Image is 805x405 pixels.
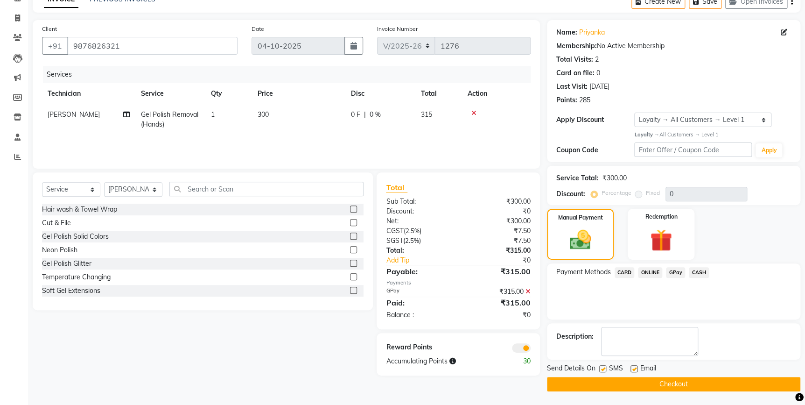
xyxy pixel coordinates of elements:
div: Accumulating Points [379,356,497,366]
div: Service Total: [556,173,599,183]
div: 30 [498,356,538,366]
span: 1 [211,110,215,119]
label: Redemption [645,213,677,221]
div: ₹7.50 [458,236,538,246]
span: Payment Methods [556,267,611,277]
span: SMS [609,363,623,375]
div: Paid: [379,297,458,308]
th: Service [135,83,205,104]
div: Balance : [379,310,458,320]
div: Sub Total: [379,197,458,206]
div: ( ) [379,236,458,246]
div: No Active Membership [556,41,791,51]
div: Membership: [556,41,597,51]
div: Soft Gel Extensions [42,286,100,296]
div: Net: [379,216,458,226]
div: Description: [556,332,594,341]
label: Invoice Number [377,25,418,33]
div: Payments [386,279,530,287]
div: Neon Polish [42,245,77,255]
div: Coupon Code [556,145,635,155]
div: 0 [596,68,600,78]
span: Send Details On [547,363,595,375]
div: Discount: [379,206,458,216]
input: Search or Scan [169,182,364,196]
div: Payable: [379,266,458,277]
div: ₹0 [458,310,538,320]
div: Discount: [556,189,585,199]
img: _gift.svg [643,227,679,254]
div: [DATE] [589,82,609,92]
div: Last Visit: [556,82,588,92]
span: Gel Polish Removal (Hands) [141,110,198,128]
div: Reward Points [379,342,458,353]
div: GPay [379,287,458,297]
div: Gel Polish Glitter [42,259,91,269]
div: Cut & File [42,218,71,228]
button: Apply [756,143,782,157]
th: Qty [205,83,252,104]
div: Total Visits: [556,55,593,64]
button: +91 [42,37,68,55]
div: Name: [556,28,577,37]
th: Technician [42,83,135,104]
div: Total: [379,246,458,256]
span: 300 [258,110,269,119]
div: Apply Discount [556,115,635,125]
div: ₹300.00 [458,216,538,226]
span: 315 [421,110,432,119]
span: 2.5% [405,237,419,244]
div: ₹7.50 [458,226,538,236]
div: ( ) [379,226,458,236]
span: Total [386,183,407,192]
th: Price [252,83,345,104]
div: ₹300.00 [458,197,538,206]
div: Hair wash & Towel Wrap [42,205,117,214]
span: CGST [386,227,403,235]
label: Manual Payment [558,213,602,222]
span: SGST [386,236,403,245]
div: ₹300.00 [602,173,627,183]
div: ₹315.00 [458,246,538,256]
span: 0 F [351,110,360,120]
span: CARD [615,267,635,278]
div: Gel Polish Solid Colors [42,232,109,242]
div: Points: [556,95,577,105]
label: Date [252,25,264,33]
input: Search by Name/Mobile/Email/Code [67,37,238,55]
div: Services [43,66,538,83]
span: ONLINE [638,267,662,278]
label: Client [42,25,57,33]
span: 0 % [370,110,381,120]
div: Card on file: [556,68,595,78]
span: CASH [689,267,709,278]
div: ₹315.00 [458,297,538,308]
div: ₹315.00 [458,287,538,297]
div: 285 [579,95,590,105]
span: | [364,110,366,120]
div: ₹315.00 [458,266,538,277]
th: Total [415,83,462,104]
div: Temperature Changing [42,272,111,282]
div: ₹0 [471,256,537,265]
div: ₹0 [458,206,538,216]
span: [PERSON_NAME] [48,110,100,119]
th: Action [462,83,531,104]
span: GPay [666,267,685,278]
input: Enter Offer / Coupon Code [634,142,752,157]
span: 2.5% [405,227,419,234]
div: All Customers → Level 1 [634,131,791,139]
img: _cash.svg [563,227,597,252]
label: Percentage [602,189,631,197]
a: Add Tip [379,256,471,265]
span: Email [640,363,656,375]
div: 2 [595,55,599,64]
button: Checkout [547,377,800,391]
a: Priyanka [579,28,605,37]
strong: Loyalty → [634,131,659,138]
label: Fixed [646,189,660,197]
th: Disc [345,83,415,104]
